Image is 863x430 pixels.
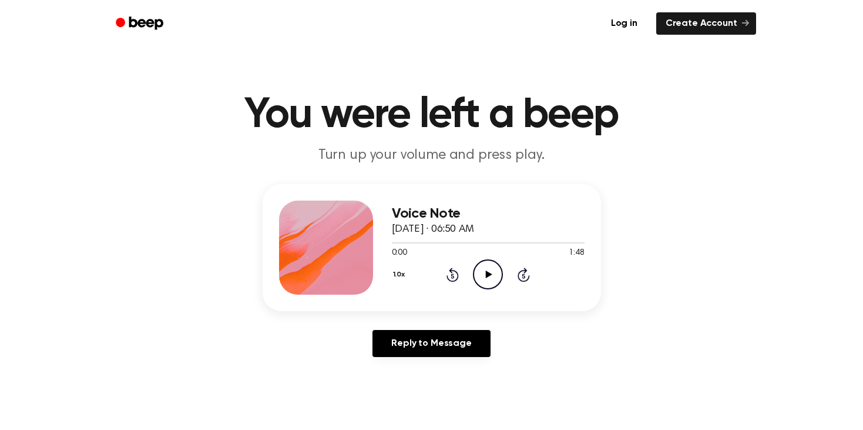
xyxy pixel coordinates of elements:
[206,146,657,165] p: Turn up your volume and press play.
[656,12,756,35] a: Create Account
[569,247,584,259] span: 1:48
[392,265,409,285] button: 1.0x
[131,94,733,136] h1: You were left a beep
[392,224,474,235] span: [DATE] · 06:50 AM
[599,10,649,37] a: Log in
[108,12,174,35] a: Beep
[392,206,585,222] h3: Voice Note
[372,330,490,357] a: Reply to Message
[392,247,407,259] span: 0:00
